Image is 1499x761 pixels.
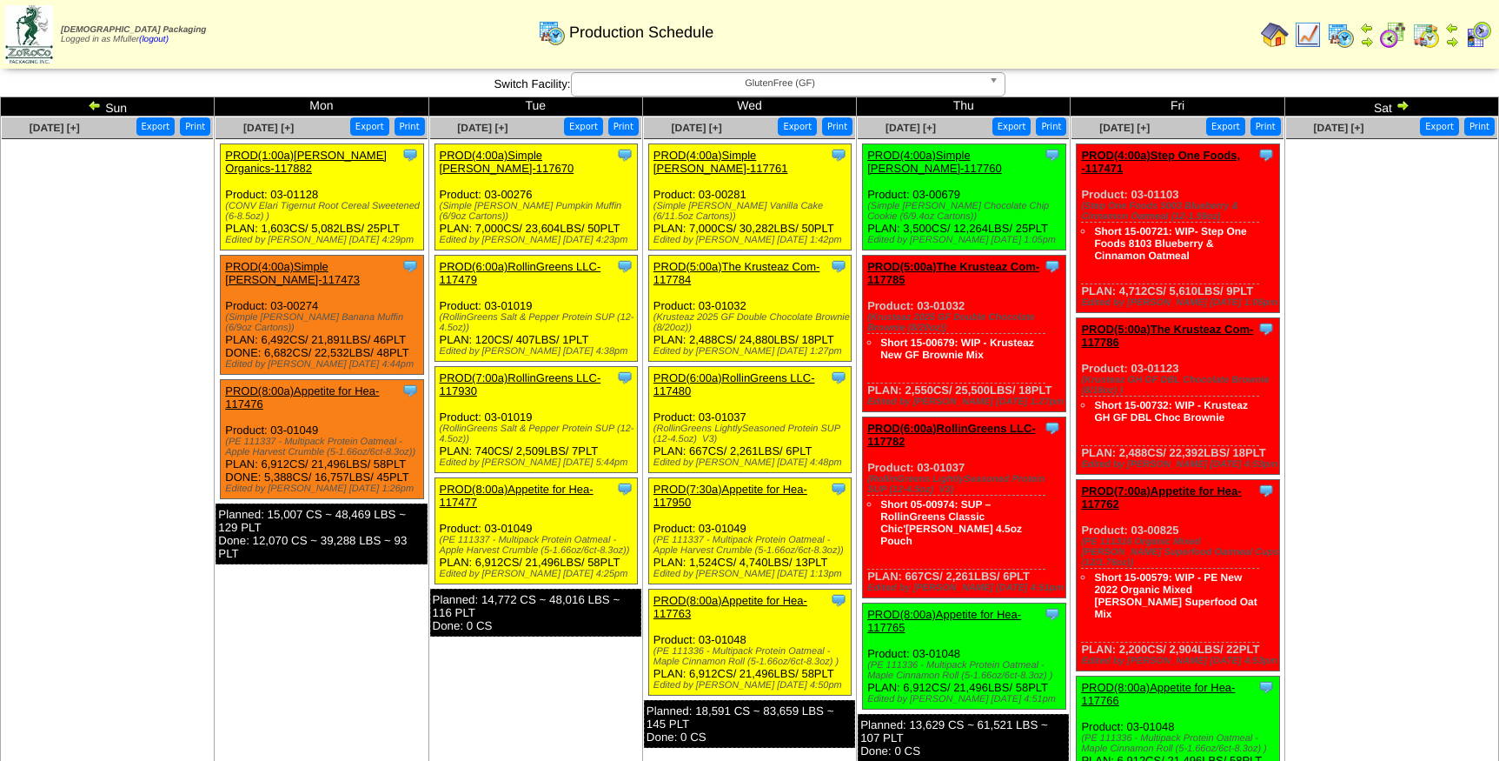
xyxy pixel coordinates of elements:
[401,382,419,399] img: Tooltip
[579,73,982,94] span: GlutenFree (GF)
[225,484,423,494] div: Edited by [PERSON_NAME] [DATE] 1:26pm
[1257,320,1275,337] img: Tooltip
[867,660,1065,681] div: (PE 111336 - Multipack Protein Oatmeal - Maple Cinnamon Roll (5-1.66oz/6ct-8.3oz) )
[653,535,852,556] div: (PE 111337 - Multipack Protein Oatmeal - Apple Harvest Crumble (5-1.66oz/6ct-8.3oz))
[830,369,847,386] img: Tooltip
[653,371,815,397] a: PROD(6:00a)RollinGreens LLC-117480
[653,569,852,579] div: Edited by [PERSON_NAME] [DATE] 1:13pm
[863,144,1066,250] div: Product: 03-00679 PLAN: 3,500CS / 12,264LBS / 25PLT
[225,384,379,411] a: PROD(8:00a)Appetite for Hea-117476
[1099,122,1150,134] a: [DATE] [+]
[885,122,936,134] a: [DATE] [+]
[1261,21,1289,49] img: home.gif
[1081,733,1279,754] div: (PE 111336 - Multipack Protein Oatmeal - Maple Cinnamon Roll (5-1.66oz/6ct-8.3oz) )
[1094,571,1257,620] a: Short 15-00579: WIP - PE New 2022 Organic Mixed [PERSON_NAME] Superfood Oat Mix
[61,25,206,35] span: [DEMOGRAPHIC_DATA] Packaging
[1036,117,1066,136] button: Print
[653,457,852,468] div: Edited by [PERSON_NAME] [DATE] 4:48pm
[440,235,638,245] div: Edited by [PERSON_NAME] [DATE] 4:23pm
[1081,323,1253,349] a: PROD(5:00a)The Krusteaz Com-117786
[440,483,594,509] a: PROD(8:00a)Appetite for Hea-117477
[1081,201,1279,222] div: (Step One Foods 5003 Blueberry & Cinnamon Oatmeal (12-1.59oz)
[221,380,424,499] div: Product: 03-01049 PLAN: 6,912CS / 21,496LBS / 58PLT DONE: 5,388CS / 16,757LBS / 45PLT
[401,146,419,164] img: Tooltip
[867,422,1036,448] a: PROD(6:00a)RollinGreens LLC-117782
[440,535,638,556] div: (PE 111337 - Multipack Protein Oatmeal - Apple Harvest Crumble (5-1.66oz/6ct-8.3oz))
[350,117,389,136] button: Export
[1464,21,1492,49] img: calendarcustomer.gif
[569,23,713,42] span: Production Schedule
[830,257,847,275] img: Tooltip
[457,122,507,134] a: [DATE] [+]
[1044,419,1061,437] img: Tooltip
[428,97,642,117] td: Tue
[440,457,638,468] div: Edited by [PERSON_NAME] [DATE] 5:44pm
[648,590,852,696] div: Product: 03-01048 PLAN: 6,912CS / 21,496LBS / 58PLT
[672,122,722,134] a: [DATE] [+]
[88,98,102,112] img: arrowleft.gif
[648,256,852,362] div: Product: 03-01032 PLAN: 2,488CS / 24,880LBS / 18PLT
[867,312,1065,333] div: (Krusteaz 2025 GF Double Chocolate Brownie (8/20oz))
[1294,21,1322,49] img: line_graph.gif
[1094,225,1246,262] a: Short 15-00721: WIP- Step One Foods 8103 Blueberry & Cinnamon Oatmeal
[1071,97,1284,117] td: Fri
[225,235,423,245] div: Edited by [PERSON_NAME] [DATE] 4:29pm
[30,122,80,134] a: [DATE] [+]
[1412,21,1440,49] img: calendarinout.gif
[1081,375,1279,396] div: (Krusteaz GH GF DBL Chocolate Brownie (8/18oz) )
[538,18,566,46] img: calendarprod.gif
[564,117,603,136] button: Export
[616,480,633,497] img: Tooltip
[1464,117,1495,136] button: Print
[1077,144,1280,313] div: Product: 03-01103 PLAN: 4,712CS / 5,610LBS / 9PLT
[616,369,633,386] img: Tooltip
[440,312,638,333] div: (RollinGreens Salt & Pepper Protein SUP (12-4.5oz))
[1445,21,1459,35] img: arrowleft.gif
[1360,21,1374,35] img: arrowleft.gif
[867,694,1065,704] div: Edited by [PERSON_NAME] [DATE] 4:51pm
[1044,257,1061,275] img: Tooltip
[653,424,852,444] div: (RollinGreens LightlySeasoned Protein SUP (12-4.5oz) V3)
[225,359,423,370] div: Edited by [PERSON_NAME] [DATE] 4:44pm
[857,97,1071,117] td: Thu
[653,680,852,691] div: Edited by [PERSON_NAME] [DATE] 4:50pm
[1081,537,1279,568] div: (PE 111316 Organic Mixed [PERSON_NAME] Superfood Oatmeal Cups (12/1.76oz))
[1,97,215,117] td: Sun
[653,483,807,509] a: PROD(7:30a)Appetite for Hea-117950
[653,260,819,286] a: PROD(5:00a)The Krusteaz Com-117784
[1313,122,1363,134] span: [DATE] [+]
[867,201,1065,222] div: (Simple [PERSON_NAME] Chocolate Chip Cookie (6/9.4oz Cartons))
[653,201,852,222] div: (Simple [PERSON_NAME] Vanilla Cake (6/11.5oz Cartons))
[648,367,852,473] div: Product: 03-01037 PLAN: 667CS / 2,261LBS / 6PLT
[1081,484,1241,511] a: PROD(7:00a)Appetite for Hea-117762
[395,117,425,136] button: Print
[653,646,852,667] div: (PE 111336 - Multipack Protein Oatmeal - Maple Cinnamon Roll (5-1.66oz/6ct-8.3oz) )
[434,256,638,362] div: Product: 03-01019 PLAN: 120CS / 407LBS / 1PLT
[1396,98,1409,112] img: arrowright.gif
[434,144,638,250] div: Product: 03-00276 PLAN: 7,000CS / 23,604LBS / 50PLT
[136,117,176,136] button: Export
[215,97,428,117] td: Mon
[243,122,294,134] span: [DATE] [+]
[616,146,633,164] img: Tooltip
[1081,459,1279,470] div: Edited by [PERSON_NAME] [DATE] 4:53pm
[830,480,847,497] img: Tooltip
[1081,681,1235,707] a: PROD(8:00a)Appetite for Hea-117766
[653,312,852,333] div: (Krusteaz 2025 GF Double Chocolate Brownie (8/20oz))
[1284,97,1498,117] td: Sat
[867,149,1002,175] a: PROD(4:00a)Simple [PERSON_NAME]-117760
[180,117,210,136] button: Print
[5,5,53,63] img: zoroco-logo-small.webp
[1379,21,1407,49] img: calendarblend.gif
[867,235,1065,245] div: Edited by [PERSON_NAME] [DATE] 1:05pm
[434,478,638,584] div: Product: 03-01049 PLAN: 6,912CS / 21,496LBS / 58PLT
[225,312,423,333] div: (Simple [PERSON_NAME] Banana Muffin (6/9oz Cartons))
[867,474,1065,495] div: (RollinGreens LightlySeasoned Protein SUP (12-4.5oz) V3)
[880,498,1022,547] a: Short 05-00974: SUP – RollinGreens Classic Chic'[PERSON_NAME] 4.5oz Pouch
[1257,678,1275,696] img: Tooltip
[401,257,419,275] img: Tooltip
[225,260,360,286] a: PROD(4:00a)Simple [PERSON_NAME]-117473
